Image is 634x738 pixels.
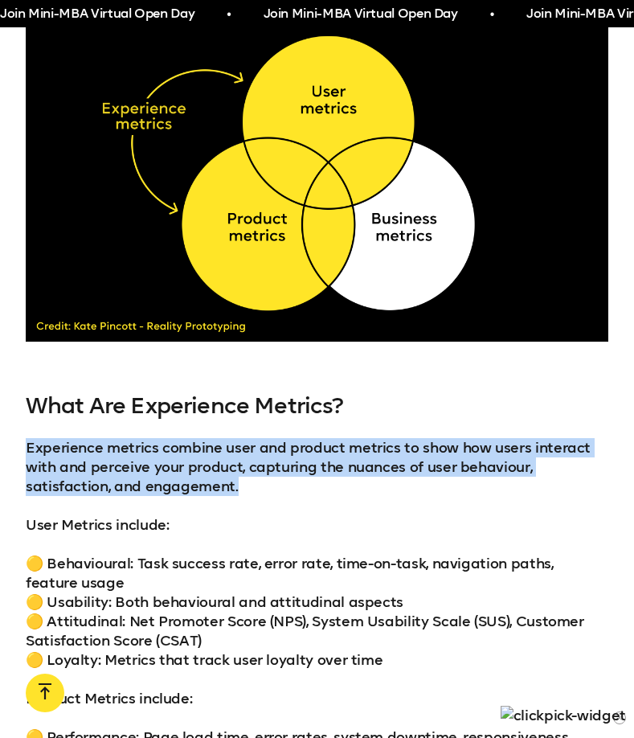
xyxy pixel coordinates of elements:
p: Product Metrics include: [26,689,608,708]
p: Experience metrics combine user and product metrics to show how users interact with and perceive ... [26,438,608,496]
span: • [485,5,489,24]
p: User Metrics include: [26,515,608,535]
span: • [223,5,227,24]
p: 🟡 Behavioural: Task success rate, error rate, time-on-task, navigation paths, feature usage 🟡 Usa... [26,554,608,670]
h3: What Are Experience Metrics? [26,393,608,419]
